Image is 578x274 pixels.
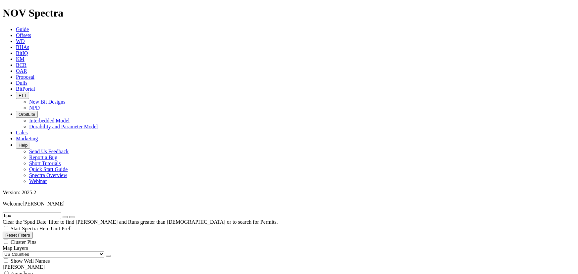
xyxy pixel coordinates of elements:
a: Send Us Feedback [29,149,69,154]
a: Offsets [16,32,31,38]
span: Unit Pref [51,226,70,231]
a: BCR [16,62,26,68]
button: Help [16,142,30,149]
button: Reset Filters [3,232,33,239]
div: Version: 2025.2 [3,190,575,196]
a: Guide [16,26,29,32]
a: Calcs [16,130,28,135]
a: Short Tutorials [29,160,61,166]
a: Quick Start Guide [29,166,68,172]
a: WD [16,38,25,44]
span: Map Layers [3,245,28,251]
p: Welcome [3,201,575,207]
a: Marketing [16,136,38,141]
span: Cluster Pins [11,239,36,245]
span: [PERSON_NAME] [23,201,65,206]
a: Spectra Overview [29,172,67,178]
a: Report a Bug [29,155,57,160]
span: Clear the 'Spud Date' filter to find [PERSON_NAME] and Runs greater than [DEMOGRAPHIC_DATA] or to... [3,219,278,225]
a: Durability and Parameter Model [29,124,98,129]
h1: NOV Spectra [3,7,575,19]
button: OrbitLite [16,111,38,118]
a: BHAs [16,44,29,50]
a: Webinar [29,178,47,184]
span: Help [19,143,27,148]
span: OrbitLite [19,112,35,117]
span: Show Well Names [11,258,50,264]
a: BitPortal [16,86,35,92]
button: FTT [16,92,29,99]
a: Proposal [16,74,34,80]
span: Start Spectra Here [11,226,49,231]
span: FTT [19,93,26,98]
a: New Bit Designs [29,99,65,105]
a: KM [16,56,25,62]
a: Dulls [16,80,27,86]
a: BitIQ [16,50,28,56]
a: OAR [16,68,27,74]
div: [PERSON_NAME] [3,264,575,270]
input: Start Spectra Here [4,226,8,230]
input: Search [3,212,61,219]
a: Interbedded Model [29,118,70,123]
a: NPD [29,105,40,111]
